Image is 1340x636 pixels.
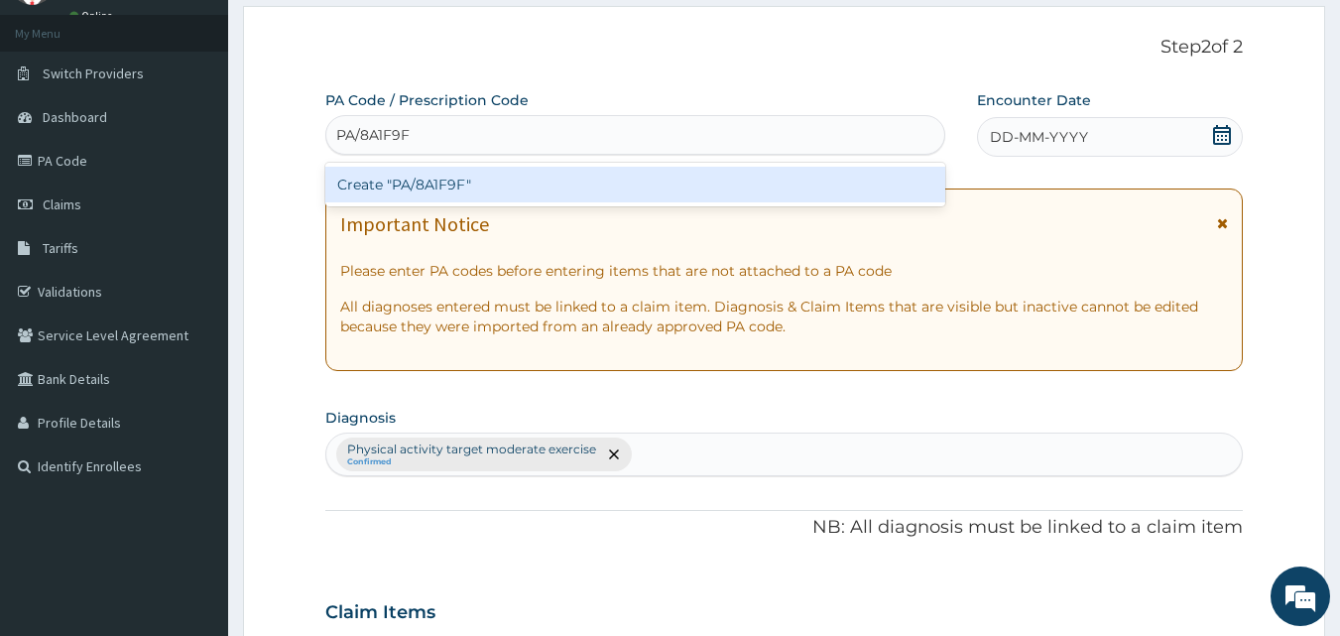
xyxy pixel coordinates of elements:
[325,167,946,202] div: Create "PA/8A1F9F"
[325,408,396,428] label: Diagnosis
[325,602,435,624] h3: Claim Items
[43,239,78,257] span: Tariffs
[37,99,80,149] img: d_794563401_company_1708531726252_794563401
[43,64,144,82] span: Switch Providers
[977,90,1091,110] label: Encounter Date
[10,425,378,494] textarea: Type your message and hit 'Enter'
[325,37,1244,59] p: Step 2 of 2
[325,90,529,110] label: PA Code / Prescription Code
[43,108,107,126] span: Dashboard
[103,111,333,137] div: Chat with us now
[340,297,1229,336] p: All diagnoses entered must be linked to a claim item. Diagnosis & Claim Items that are visible bu...
[325,515,1244,541] p: NB: All diagnosis must be linked to a claim item
[43,195,81,213] span: Claims
[325,10,373,58] div: Minimize live chat window
[340,261,1229,281] p: Please enter PA codes before entering items that are not attached to a PA code
[340,213,489,235] h1: Important Notice
[990,127,1088,147] span: DD-MM-YYYY
[115,191,274,392] span: We're online!
[69,9,117,23] a: Online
